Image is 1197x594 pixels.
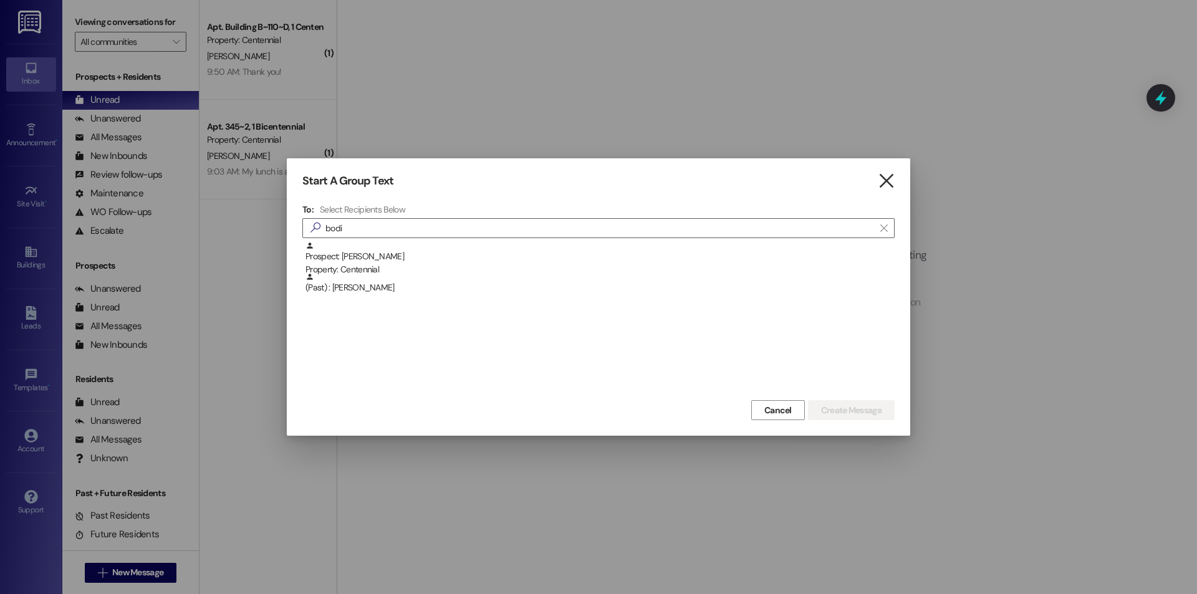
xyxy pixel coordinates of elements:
div: (Past) : [PERSON_NAME] [302,272,895,304]
div: Prospect: [PERSON_NAME] [305,241,895,277]
h4: Select Recipients Below [320,204,405,215]
span: Create Message [821,404,882,417]
i:  [305,221,325,234]
i:  [878,175,895,188]
div: Property: Centennial [305,263,895,276]
button: Clear text [874,219,894,237]
h3: Start A Group Text [302,174,393,188]
span: Cancel [764,404,792,417]
input: Search for any contact or apartment [325,219,874,237]
div: Prospect: [PERSON_NAME]Property: Centennial [302,241,895,272]
button: Create Message [808,400,895,420]
h3: To: [302,204,314,215]
i:  [880,223,887,233]
div: (Past) : [PERSON_NAME] [305,272,895,294]
button: Cancel [751,400,805,420]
